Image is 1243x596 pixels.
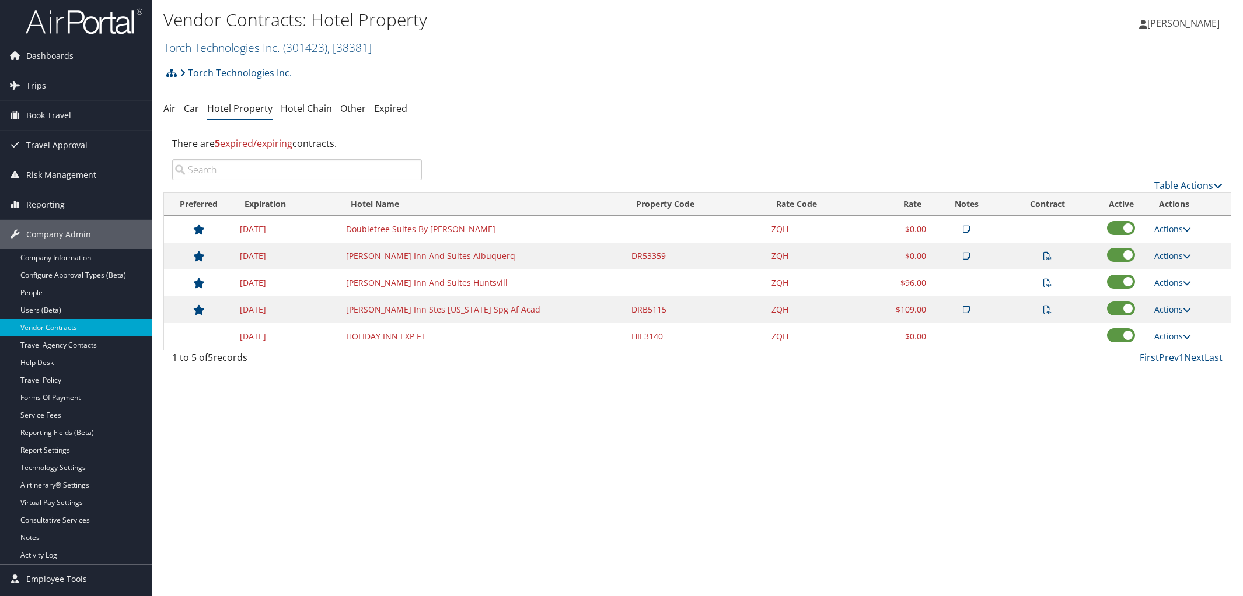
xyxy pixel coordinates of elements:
td: $0.00 [870,323,933,350]
span: Book Travel [26,101,71,130]
span: [PERSON_NAME] [1147,17,1220,30]
td: ZQH [766,323,870,350]
td: [DATE] [234,216,340,243]
td: ZQH [766,269,870,296]
a: Other [340,102,366,115]
a: Actions [1154,223,1191,234]
strong: 5 [215,137,220,150]
span: Dashboards [26,41,74,71]
a: Next [1184,351,1204,364]
th: Expiration: activate to sort column ascending [234,193,340,216]
td: ZQH [766,243,870,269]
span: Company Admin [26,220,91,249]
th: Actions [1148,193,1231,216]
a: 1 [1179,351,1184,364]
td: $0.00 [870,216,933,243]
a: [PERSON_NAME] [1139,6,1231,41]
a: Table Actions [1154,179,1223,192]
a: Expired [374,102,407,115]
a: Torch Technologies Inc. [163,40,372,55]
td: [PERSON_NAME] Inn Stes [US_STATE] Spg Af Acad [340,296,626,323]
td: ZQH [766,216,870,243]
a: Air [163,102,176,115]
td: ZQH [766,296,870,323]
td: [DATE] [234,296,340,323]
span: 5 [208,351,213,364]
a: First [1140,351,1159,364]
span: Risk Management [26,160,96,190]
a: Prev [1159,351,1179,364]
a: Torch Technologies Inc. [180,61,292,85]
h1: Vendor Contracts: Hotel Property [163,8,875,32]
td: [DATE] [234,323,340,350]
td: $0.00 [870,243,933,269]
div: There are contracts. [163,128,1231,159]
a: Actions [1154,250,1191,261]
td: [PERSON_NAME] Inn And Suites Huntsvill [340,269,626,296]
th: Hotel Name: activate to sort column ascending [340,193,626,216]
span: Reporting [26,190,65,219]
a: Car [184,102,199,115]
td: $96.00 [870,269,933,296]
span: Travel Approval [26,131,88,160]
th: Active: activate to sort column ascending [1094,193,1148,216]
a: Hotel Property [207,102,273,115]
a: Actions [1154,277,1191,288]
td: HOLIDAY INN EXP FT [340,323,626,350]
span: expired/expiring [215,137,292,150]
td: DR53359 [626,243,765,269]
td: [PERSON_NAME] Inn And Suites Albuquerq [340,243,626,269]
td: Doubletree Suites By [PERSON_NAME] [340,216,626,243]
th: Rate Code: activate to sort column ascending [766,193,870,216]
a: Hotel Chain [281,102,332,115]
a: Last [1204,351,1223,364]
a: Actions [1154,304,1191,315]
img: airportal-logo.png [26,8,142,35]
td: $109.00 [870,296,933,323]
td: DRB5115 [626,296,765,323]
span: ( 301423 ) [283,40,327,55]
span: Employee Tools [26,565,87,594]
th: Notes: activate to sort column ascending [932,193,1001,216]
a: Actions [1154,331,1191,342]
span: Trips [26,71,46,100]
th: Preferred: activate to sort column ascending [164,193,234,216]
td: [DATE] [234,243,340,269]
th: Property Code: activate to sort column ascending [626,193,765,216]
td: HIE3140 [626,323,765,350]
span: , [ 38381 ] [327,40,372,55]
th: Contract: activate to sort column ascending [1001,193,1094,216]
div: 1 to 5 of records [172,350,422,370]
input: Search [172,159,422,180]
th: Rate: activate to sort column ascending [870,193,933,216]
td: [DATE] [234,269,340,296]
